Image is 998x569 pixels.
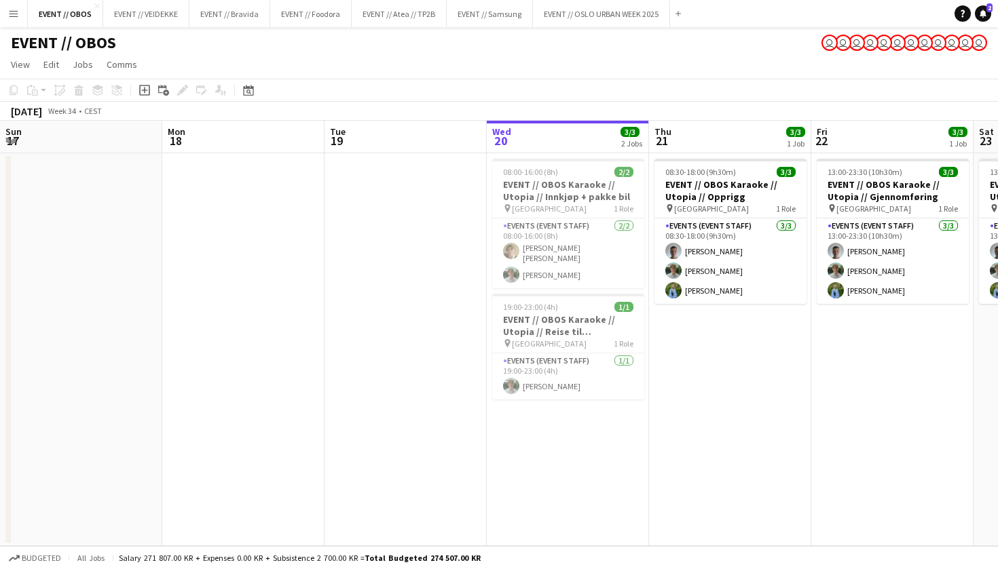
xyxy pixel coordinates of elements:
[11,58,30,71] span: View
[938,203,958,214] span: 1 Role
[107,58,137,71] span: Comms
[776,203,796,214] span: 1 Role
[492,218,644,288] app-card-role: Events (Event Staff)2/208:00-16:00 (8h)[PERSON_NAME] [PERSON_NAME][PERSON_NAME]
[5,56,35,73] a: View
[889,35,906,51] app-user-avatar: Johanne Holmedahl
[11,33,116,53] h1: EVENT // OBOS
[787,138,805,149] div: 1 Job
[101,56,143,73] a: Comms
[84,106,102,116] div: CEST
[119,553,481,563] div: Salary 271 807.00 KR + Expenses 0.00 KR + Subsistence 2 700.00 KR =
[168,125,185,138] span: Mon
[492,125,511,138] span: Wed
[828,167,902,177] span: 13:00-23:30 (10h30m)
[815,133,828,149] span: 22
[862,35,879,51] app-user-avatar: Johanne Holmedahl
[971,35,987,51] app-user-avatar: Johanne Holmedahl
[777,167,796,177] span: 3/3
[75,553,107,563] span: All jobs
[930,35,946,51] app-user-avatar: Johanne Holmedahl
[917,35,933,51] app-user-avatar: Johanne Holmedahl
[270,1,352,27] button: EVENT // Foodora
[492,294,644,399] app-job-card: 19:00-23:00 (4h)1/1EVENT // OBOS Karaoke // Utopia // Reise til [GEOGRAPHIC_DATA] [GEOGRAPHIC_DAT...
[621,127,640,137] span: 3/3
[835,35,851,51] app-user-avatar: Johanne Holmedahl
[939,167,958,177] span: 3/3
[365,553,481,563] span: Total Budgeted 274 507.00 KR
[654,178,807,203] h3: EVENT // OBOS Karaoke // Utopia // Opprigg
[621,138,642,149] div: 2 Jobs
[512,203,587,214] span: [GEOGRAPHIC_DATA]
[903,35,919,51] app-user-avatar: Johanne Holmedahl
[492,313,644,338] h3: EVENT // OBOS Karaoke // Utopia // Reise til [GEOGRAPHIC_DATA]
[492,178,644,203] h3: EVENT // OBOS Karaoke // Utopia // Innkjøp + pakke bil
[189,1,270,27] button: EVENT // Bravida
[817,159,969,304] app-job-card: 13:00-23:30 (10h30m)3/3EVENT // OBOS Karaoke // Utopia // Gjennomføring [GEOGRAPHIC_DATA]1 RoleEv...
[821,35,838,51] app-user-avatar: Johanne Holmedahl
[979,125,994,138] span: Sat
[948,127,967,137] span: 3/3
[28,1,103,27] button: EVENT // OBOS
[836,203,911,214] span: [GEOGRAPHIC_DATA]
[3,133,22,149] span: 17
[73,58,93,71] span: Jobs
[11,104,42,118] div: [DATE]
[22,553,61,563] span: Budgeted
[503,302,558,312] span: 19:00-23:00 (4h)
[328,133,346,149] span: 19
[614,203,633,214] span: 1 Role
[512,338,587,349] span: [GEOGRAPHIC_DATA]
[957,35,974,51] app-user-avatar: Johanne Holmedahl
[166,133,185,149] span: 18
[654,159,807,304] app-job-card: 08:30-18:00 (9h30m)3/3EVENT // OBOS Karaoke // Utopia // Opprigg [GEOGRAPHIC_DATA]1 RoleEvents (E...
[503,167,558,177] span: 08:00-16:00 (8h)
[492,159,644,288] app-job-card: 08:00-16:00 (8h)2/2EVENT // OBOS Karaoke // Utopia // Innkjøp + pakke bil [GEOGRAPHIC_DATA]1 Role...
[949,138,967,149] div: 1 Job
[652,133,671,149] span: 21
[447,1,533,27] button: EVENT // Samsung
[977,133,994,149] span: 23
[654,125,671,138] span: Thu
[614,338,633,349] span: 1 Role
[614,167,633,177] span: 2/2
[817,218,969,304] app-card-role: Events (Event Staff)3/313:00-23:30 (10h30m)[PERSON_NAME][PERSON_NAME][PERSON_NAME]
[817,178,969,203] h3: EVENT // OBOS Karaoke // Utopia // Gjennomføring
[45,106,79,116] span: Week 34
[665,167,736,177] span: 08:30-18:00 (9h30m)
[674,203,749,214] span: [GEOGRAPHIC_DATA]
[103,1,189,27] button: EVENT // VEIDEKKE
[849,35,865,51] app-user-avatar: Johanne Holmedahl
[5,125,22,138] span: Sun
[7,551,63,566] button: Budgeted
[876,35,892,51] app-user-avatar: Johanne Holmedahl
[614,302,633,312] span: 1/1
[786,127,805,137] span: 3/3
[944,35,960,51] app-user-avatar: Johanne Holmedahl
[986,3,993,12] span: 2
[654,218,807,304] app-card-role: Events (Event Staff)3/308:30-18:00 (9h30m)[PERSON_NAME][PERSON_NAME][PERSON_NAME]
[490,133,511,149] span: 20
[533,1,670,27] button: EVENT // OSLO URBAN WEEK 2025
[67,56,98,73] a: Jobs
[43,58,59,71] span: Edit
[352,1,447,27] button: EVENT // Atea // TP2B
[817,125,828,138] span: Fri
[38,56,64,73] a: Edit
[975,5,991,22] a: 2
[492,353,644,399] app-card-role: Events (Event Staff)1/119:00-23:00 (4h)[PERSON_NAME]
[330,125,346,138] span: Tue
